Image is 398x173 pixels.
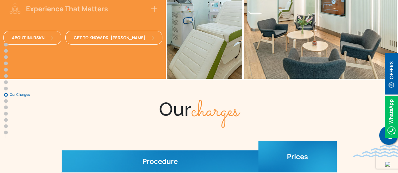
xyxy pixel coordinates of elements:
[10,93,41,96] span: Our Charges
[12,35,53,41] span: About InUrSkn
[9,3,21,15] img: why-choose-icon3
[385,162,390,167] img: up-blue-arrow.svg
[385,96,398,138] img: Whatsappicon
[353,145,398,157] img: bluewave
[46,36,53,40] img: orange-arrow.svg
[74,35,154,41] span: Get To Know Dr. [PERSON_NAME]
[385,113,398,120] a: Whatsappicon
[191,95,239,128] span: charges
[258,141,337,172] th: Prices
[385,53,398,95] img: offerBt
[147,36,154,40] img: orange-arrow.svg
[4,93,8,97] a: Our Charges
[62,150,258,172] th: Procedure
[65,31,162,45] a: Get To Know Dr. [PERSON_NAME]
[3,31,61,45] a: About InUrSkn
